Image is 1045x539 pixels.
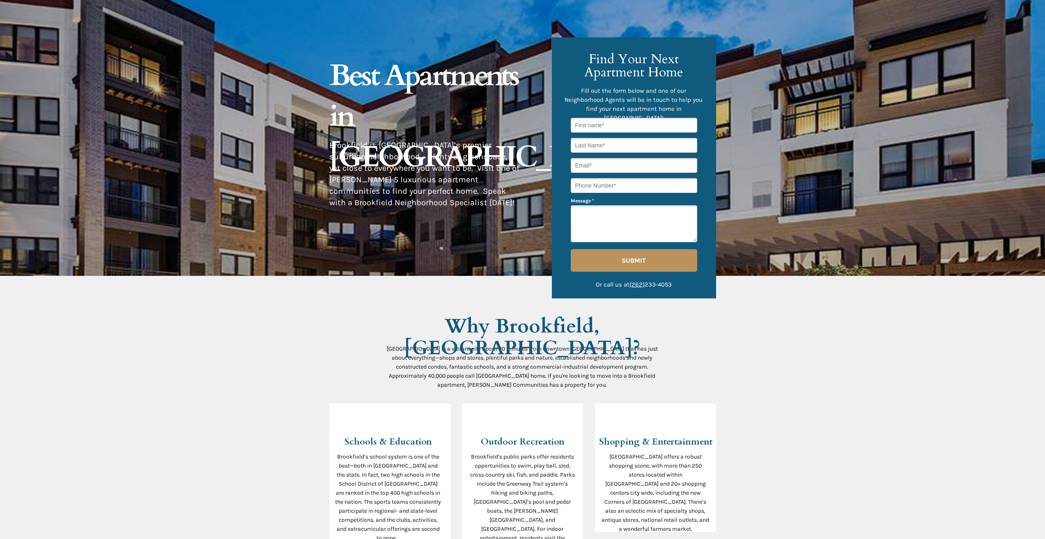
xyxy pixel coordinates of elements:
[571,138,697,153] input: Last Name*
[571,118,697,133] input: First name*
[387,345,658,388] span: [GEOGRAPHIC_DATA] is a vibrant city about 20 minutes from downtown [GEOGRAPHIC_DATA] that has jus...
[571,158,697,173] input: Email*
[602,453,709,532] span: [GEOGRAPHIC_DATA] offers a robust shopping scene, with more than 250 stores located within [GEOGR...
[565,87,703,122] span: Fill out the form below and one of our Neighborhood Agents will be in touch to help you find your...
[584,50,683,81] span: Find Your Next Apartment Home
[629,281,645,288] a: (262)
[571,249,697,272] button: SUBMIT
[596,281,672,288] span: Or call us at 233-4053
[571,178,697,193] input: Phone Number*
[404,313,641,361] span: Why Brookfield, [GEOGRAPHIC_DATA]?
[571,257,697,264] span: SUBMIT
[329,56,635,177] span: Best Apartments in [GEOGRAPHIC_DATA]
[571,198,594,204] span: Message *
[345,436,432,448] span: Schools & Education
[599,436,712,448] span: Shopping & Entertainment
[481,436,565,448] span: Outdoor Recreation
